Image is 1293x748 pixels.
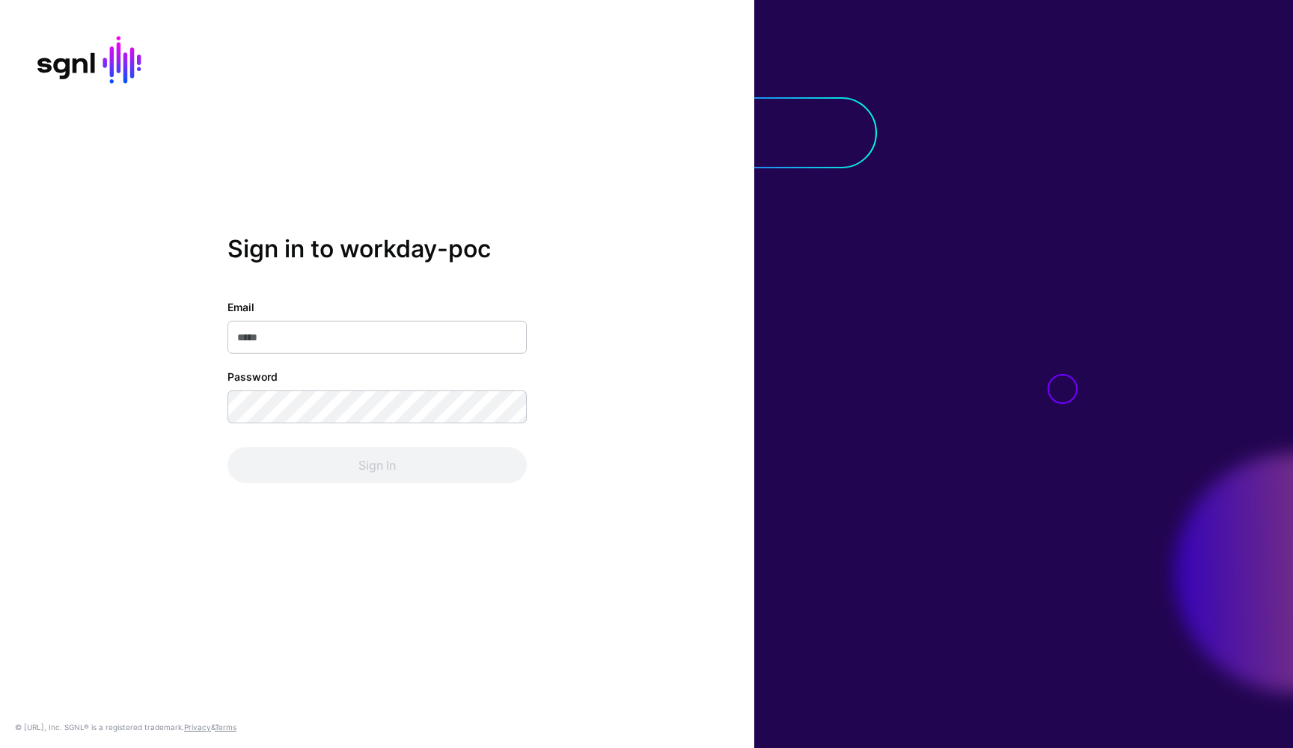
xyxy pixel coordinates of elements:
a: Terms [215,723,236,732]
label: Email [227,299,254,315]
div: © [URL], Inc. SGNL® is a registered trademark. & [15,721,236,733]
label: Password [227,369,278,384]
h2: Sign in to workday-poc [227,235,527,263]
a: Privacy [184,723,211,732]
